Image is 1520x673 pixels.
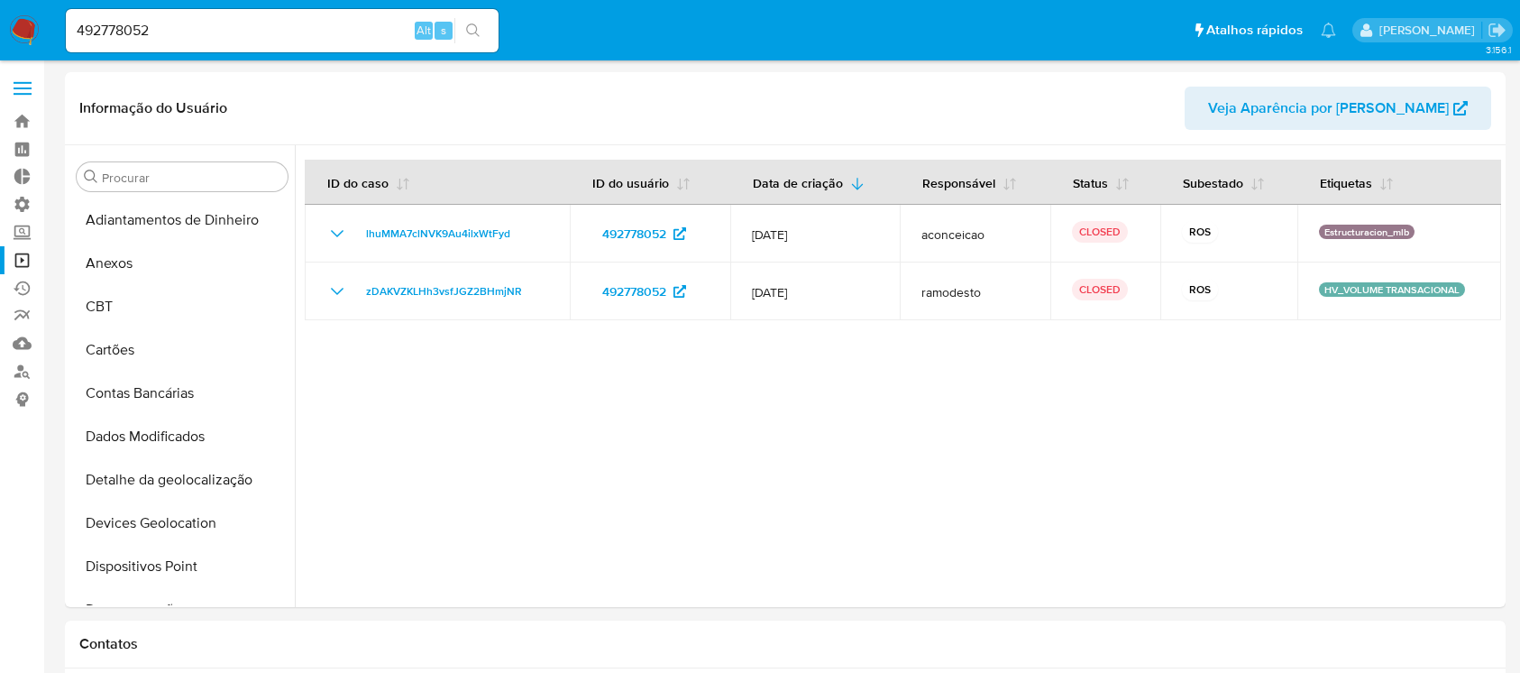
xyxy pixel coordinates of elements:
button: Adiantamentos de Dinheiro [69,198,295,242]
a: Sair [1488,21,1506,40]
h1: Informação do Usuário [79,99,227,117]
button: Dispositivos Point [69,545,295,588]
p: adriano.brito@mercadolivre.com [1379,22,1481,39]
input: Pesquise usuários ou casos... [66,19,499,42]
span: Veja Aparência por [PERSON_NAME] [1208,87,1449,130]
button: Veja Aparência por [PERSON_NAME] [1185,87,1491,130]
button: Anexos [69,242,295,285]
span: s [441,22,446,39]
button: Cartões [69,328,295,372]
button: Contas Bancárias [69,372,295,415]
a: Notificações [1321,23,1336,38]
button: Procurar [84,170,98,184]
button: Detalhe da geolocalização [69,458,295,502]
button: search-icon [454,18,491,43]
button: Documentação [69,588,295,632]
span: Atalhos rápidos [1206,21,1303,40]
h1: Contatos [79,635,1491,653]
button: Devices Geolocation [69,502,295,545]
button: Dados Modificados [69,415,295,458]
button: CBT [69,285,295,328]
input: Procurar [102,170,280,186]
span: Alt [417,22,431,39]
